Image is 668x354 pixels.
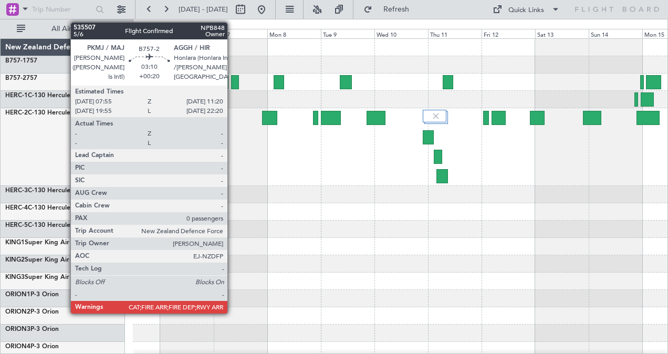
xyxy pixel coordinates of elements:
div: Sat 6 [160,29,214,38]
a: HERC-4C-130 Hercules [5,205,73,211]
a: KING2Super King Air 200 [5,257,82,263]
a: HERC-2C-130 Hercules [5,110,73,116]
span: HERC-5 [5,222,28,228]
span: HERC-3 [5,188,28,194]
div: Sat 13 [535,29,589,38]
a: ORION1P-3 Orion [5,291,59,298]
div: Thu 11 [428,29,482,38]
a: ORION3P-3 Orion [5,326,59,332]
button: Quick Links [487,1,565,18]
div: Wed 10 [374,29,428,38]
a: KING1Super King Air 200 [5,240,82,246]
span: HERC-1 [5,92,28,99]
div: Fri 12 [482,29,535,38]
span: All Aircraft [27,25,111,33]
img: gray-close.svg [431,111,441,121]
span: KING2 [5,257,25,263]
button: All Aircraft [12,20,114,37]
a: ORION2P-3 Orion [5,309,59,315]
a: ORION4P-3 Orion [5,343,59,350]
div: Tue 9 [321,29,374,38]
span: B757-1 [5,58,26,64]
span: HERC-2 [5,110,28,116]
div: Sun 7 [214,29,267,38]
span: HERC-4 [5,205,28,211]
a: HERC-3C-130 Hercules [5,188,73,194]
div: Sun 14 [589,29,642,38]
span: B757-2 [5,75,26,81]
span: KING3 [5,274,25,280]
div: Quick Links [508,5,544,16]
span: Refresh [374,6,419,13]
div: Fri 5 [107,29,160,38]
div: Mon 8 [267,29,321,38]
a: HERC-5C-130 Hercules [5,222,73,228]
input: Trip Number [32,2,92,17]
a: HERC-1C-130 Hercules [5,92,73,99]
span: ORION1 [5,291,30,298]
span: KING1 [5,240,25,246]
a: B757-2757 [5,75,37,81]
span: [DATE] - [DATE] [179,5,228,14]
span: ORION4 [5,343,30,350]
a: KING3Super King Air 200 [5,274,82,280]
div: [DATE] [135,21,153,30]
a: B757-1757 [5,58,37,64]
button: Refresh [359,1,422,18]
span: ORION3 [5,326,30,332]
span: ORION2 [5,309,30,315]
